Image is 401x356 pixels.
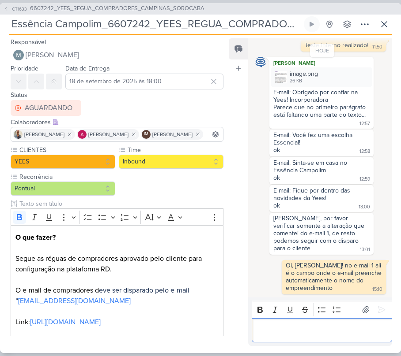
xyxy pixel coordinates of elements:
[290,69,318,78] div: image.png
[9,16,302,32] input: Kard Sem Título
[11,118,223,127] div: Colaboradores
[273,131,370,146] div: E-mail: Você fez uma escolha Essencial!
[205,129,221,140] input: Buscar
[359,120,370,127] div: 12:57
[290,78,318,85] div: 26 KB
[19,172,115,182] label: Recorrência
[273,174,280,182] div: ok
[273,215,366,252] div: [PERSON_NAME], por favor verificar somente a alteração que comentei do e-mail 1, de resto podemos...
[11,100,81,116] button: AGUARDANDO
[119,155,223,169] button: Inbound
[255,57,266,67] img: Caroline Traven De Andrade
[271,67,372,86] div: image.png
[273,146,280,154] div: ok
[273,202,280,209] div: ok
[18,297,131,305] a: [EMAIL_ADDRESS][DOMAIN_NAME]
[359,204,370,211] div: 13:00
[305,41,368,49] div: Teste interno realizado!
[271,59,372,67] div: [PERSON_NAME]
[273,159,370,174] div: E-mail: Sinta-se em casa no Essência Campolim
[273,89,370,104] div: E-mail: Obrigado por confiar na Yees! Incorporadora
[360,246,370,253] div: 13:01
[144,132,148,137] p: IM
[14,130,23,139] img: Iara Santos
[11,47,223,63] button: [PERSON_NAME]
[372,44,382,51] div: 11:50
[24,130,64,138] span: [PERSON_NAME]
[15,233,56,242] strong: O que fazer?
[18,199,223,208] input: Texto sem título
[30,318,101,326] a: [URL][DOMAIN_NAME]
[252,318,392,342] div: Editor editing area: main
[252,301,392,318] div: Editor toolbar
[65,74,223,89] input: Select a date
[273,187,370,202] div: E-mail: Fique por dentro das novidades da Yees!
[11,65,38,72] label: Prioridade
[359,148,370,155] div: 12:58
[372,286,382,293] div: 15:10
[19,145,115,155] label: CLIENTES
[142,130,151,139] div: Isabella Machado Guimarães
[15,286,189,305] span: eve ser disparado pelo e-mail “
[13,50,24,60] img: Mariana Amorim
[286,262,383,292] div: Oi, [PERSON_NAME]! no e-mail 1 ali é o campo onde o e-mail preenche automaticamente o nome do emp...
[25,103,72,113] div: AGUARDANDO
[11,208,223,226] div: Editor toolbar
[273,104,367,119] div: Parece que no primeiro parágrafo está faltando uma parte do texto...
[78,130,87,139] img: Alessandra Gomes
[11,91,27,99] label: Status
[127,145,223,155] label: Time
[88,130,129,138] span: [PERSON_NAME]
[11,182,115,196] button: Pontual
[308,21,315,28] div: Ligar relógio
[65,65,110,72] label: Data de Entrega
[152,130,193,138] span: [PERSON_NAME]
[11,155,115,169] button: YEES
[275,71,287,83] img: NjSxZMt22DxeCFXxz6gvDmqDWpeH6bnrfgAwIv0X.png
[359,176,370,183] div: 12:59
[26,50,79,60] span: [PERSON_NAME]
[11,38,46,46] label: Responsável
